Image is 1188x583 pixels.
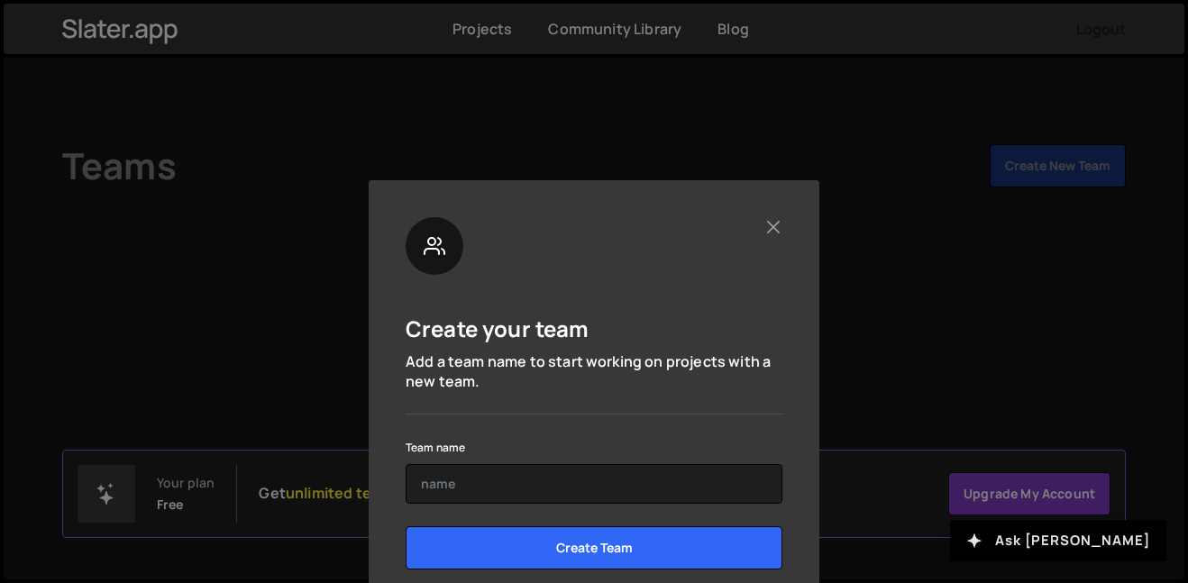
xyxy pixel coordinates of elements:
[406,351,782,392] p: Add a team name to start working on projects with a new team.
[950,520,1166,561] button: Ask [PERSON_NAME]
[763,217,782,236] button: Close
[406,439,465,457] label: Team name
[406,314,589,342] h5: Create your team
[406,464,782,504] input: name
[406,526,782,569] input: Create Team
